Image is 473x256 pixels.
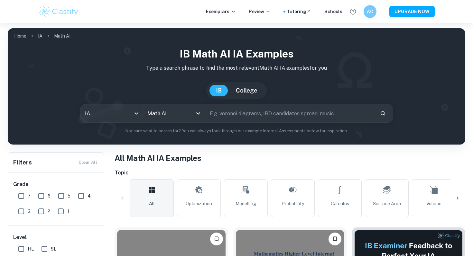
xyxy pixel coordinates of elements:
button: Search [377,108,388,119]
button: AC [364,5,376,18]
img: Clastify logo [38,5,79,18]
h1: All Math AI IA Examples [115,152,465,164]
button: Open [194,109,203,118]
button: IB [209,85,228,96]
span: Modelling [236,200,256,207]
h6: Topic [115,169,465,177]
input: E.g. voronoi diagrams, IBD candidates spread, music... [205,104,375,122]
p: Exemplars [206,8,236,15]
span: 4 [88,192,91,199]
span: Probability [282,200,304,207]
button: College [229,85,264,96]
h6: Level [13,234,99,241]
h1: IB Math AI IA examples [13,46,460,62]
button: Help and Feedback [348,6,358,17]
span: Volume [426,200,441,207]
h6: Filters [13,158,32,167]
span: 7 [28,192,31,199]
span: 5 [68,192,70,199]
p: Type a search phrase to find the most relevant Math AI IA examples for you [13,64,460,72]
a: Schools [324,8,342,15]
div: IA [80,104,143,122]
p: Review [249,8,271,15]
span: Optimization [186,200,212,207]
span: SL [51,245,56,252]
span: Calculus [331,200,349,207]
span: 1 [67,208,69,215]
span: 2 [48,208,50,215]
button: Bookmark [210,233,223,245]
button: UPGRADE NOW [389,6,435,17]
span: 6 [48,192,51,199]
span: 3 [28,208,31,215]
button: Bookmark [329,233,341,245]
h6: Grade [13,181,99,188]
a: Tutoring [287,8,311,15]
span: Surface Area [373,200,401,207]
p: Math AI [54,32,70,40]
img: profile cover [8,28,465,145]
a: IA [38,31,42,40]
a: Home [14,31,26,40]
p: Not sure what to search for? You can always look through our example Internal Assessments below f... [13,128,460,134]
span: All [149,200,155,207]
span: HL [28,245,34,252]
h6: AC [366,8,374,15]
